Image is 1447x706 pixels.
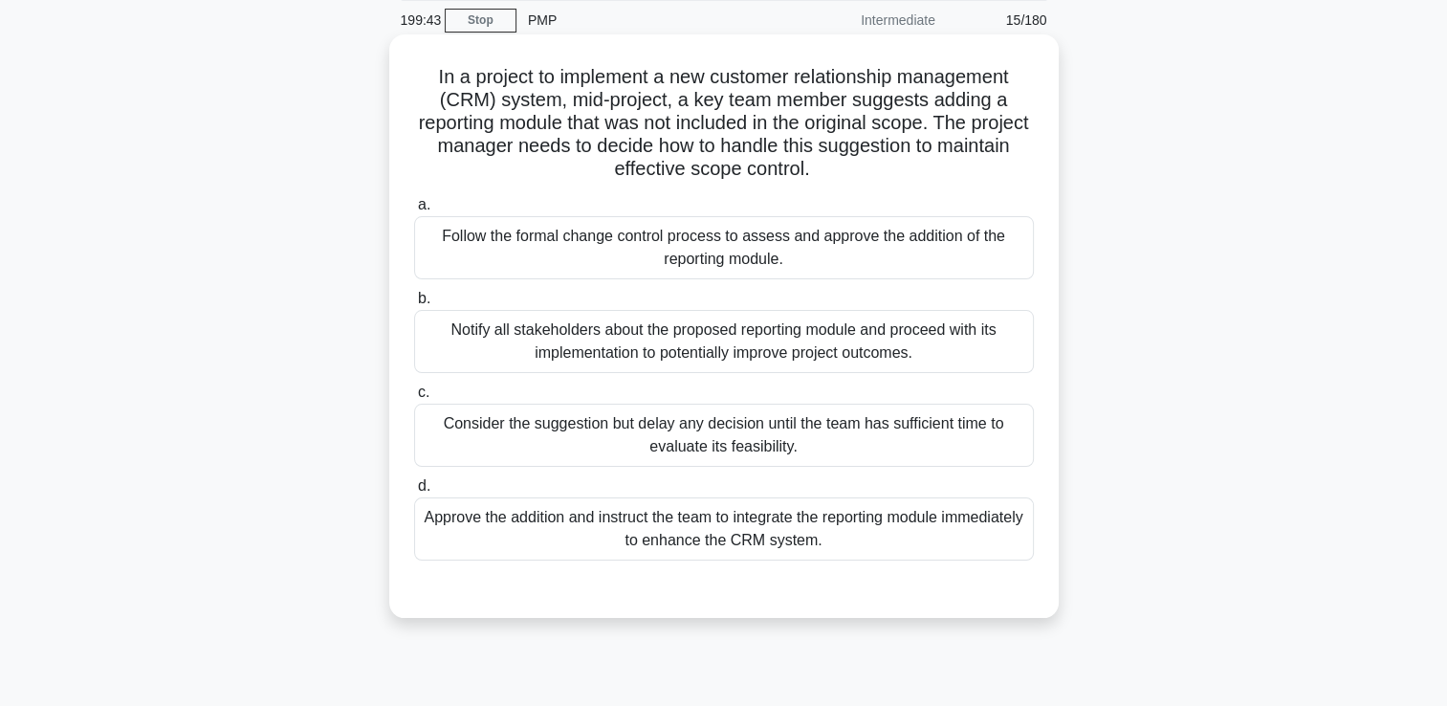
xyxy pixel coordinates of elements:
[418,477,430,494] span: d.
[947,1,1059,39] div: 15/180
[418,196,430,212] span: a.
[414,404,1034,467] div: Consider the suggestion but delay any decision until the team has sufficient time to evaluate its...
[414,310,1034,373] div: Notify all stakeholders about the proposed reporting module and proceed with its implementation t...
[412,65,1036,182] h5: In a project to implement a new customer relationship management (CRM) system, mid-project, a key...
[418,290,430,306] span: b.
[414,497,1034,561] div: Approve the addition and instruct the team to integrate the reporting module immediately to enhan...
[418,384,429,400] span: c.
[516,1,779,39] div: PMP
[389,1,445,39] div: 199:43
[779,1,947,39] div: Intermediate
[414,216,1034,279] div: Follow the formal change control process to assess and approve the addition of the reporting module.
[445,9,516,33] a: Stop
